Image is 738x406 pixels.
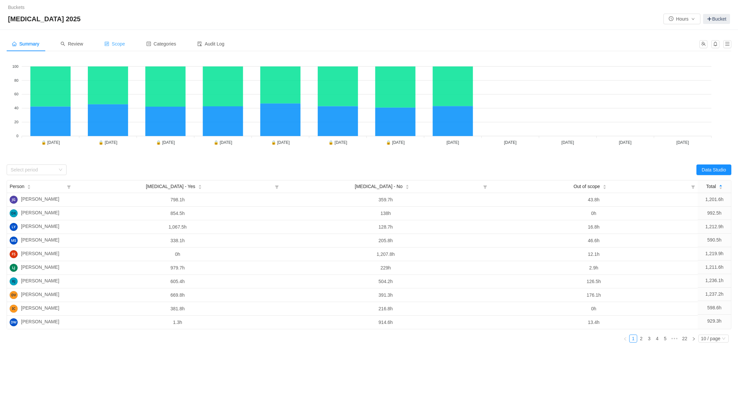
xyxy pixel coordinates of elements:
span: [PERSON_NAME] [21,291,59,299]
span: Audit Log [197,41,224,47]
img: IC [10,305,18,313]
div: Select period [11,166,55,173]
tspan: [DATE] [504,140,517,145]
div: Sort [719,184,723,188]
td: 1,207.8h [281,248,489,261]
td: 854.5h [74,207,281,220]
img: DW [10,318,18,326]
tspan: [DATE] [447,140,459,145]
td: 1,212.9h [698,220,731,234]
td: 205.8h [281,234,489,248]
td: 1.3h [74,316,281,329]
td: 992.5h [698,207,731,220]
i: icon: control [104,42,109,46]
a: 22 [680,335,689,342]
a: 5 [661,335,669,342]
i: icon: caret-down [198,186,202,188]
td: 128.7h [281,220,489,234]
td: 929.3h [698,315,731,328]
i: icon: filter [64,180,74,193]
span: [PERSON_NAME] [21,237,59,245]
td: 979.7h [74,261,281,275]
td: 0h [490,207,698,220]
i: icon: caret-down [719,186,722,188]
td: 0h [74,248,281,261]
i: icon: search [61,42,65,46]
i: icon: caret-up [719,184,722,186]
li: 22 [680,335,690,343]
td: 176.1h [490,288,698,302]
td: 914.6h [281,316,489,329]
img: MS [10,237,18,245]
tspan: [DATE] [561,140,574,145]
i: icon: right [692,337,696,341]
span: [PERSON_NAME] [21,277,59,285]
td: 598.6h [698,301,731,315]
i: icon: filter [480,180,490,193]
td: 0h [490,302,698,316]
i: icon: audit [197,42,202,46]
td: 391.3h [281,288,489,302]
tspan: 20 [14,120,18,124]
span: Review [61,41,83,47]
td: 1,236.1h [698,274,731,288]
li: 2 [637,335,645,343]
td: 216.8h [281,302,489,316]
div: Sort [27,184,31,188]
img: LY [10,223,18,231]
i: icon: profile [146,42,151,46]
i: icon: down [59,168,63,172]
span: Out of scope [574,183,600,190]
a: Bucket [703,14,730,24]
td: 798.1h [74,193,281,207]
tspan: 🔒 [DATE] [328,140,347,145]
td: 381.8h [74,302,281,316]
div: Sort [198,184,202,188]
span: [MEDICAL_DATA] 2025 [8,14,85,24]
td: 1,211.6h [698,260,731,274]
tspan: 🔒 [DATE] [271,140,290,145]
td: 1,201.6h [698,193,731,207]
i: icon: caret-up [603,184,607,186]
li: 4 [653,335,661,343]
td: 12.1h [490,248,698,261]
td: 1,219.9h [698,247,731,261]
img: FS [10,250,18,258]
td: 13.4h [490,316,698,329]
i: icon: caret-up [27,184,31,186]
div: 10 / page [701,335,720,342]
i: icon: left [623,337,627,341]
tspan: 40 [14,106,18,110]
i: icon: caret-down [603,186,607,188]
img: DK [10,209,18,217]
span: Summary [12,41,39,47]
img: RJ [10,277,18,285]
a: 1 [630,335,637,342]
td: 229h [281,261,489,275]
span: [PERSON_NAME] [21,305,59,313]
button: icon: clock-circleHoursicon: down [663,14,700,24]
img: DV [10,291,18,299]
i: icon: caret-up [198,184,202,186]
button: icon: team [699,40,707,48]
i: icon: home [12,42,17,46]
img: LJ [10,264,18,272]
span: Scope [104,41,125,47]
tspan: 🔒 [DATE] [98,140,117,145]
tspan: [DATE] [676,140,689,145]
li: Previous Page [621,335,629,343]
span: [PERSON_NAME] [21,250,59,258]
button: icon: bell [711,40,719,48]
i: icon: filter [272,180,281,193]
span: Total [706,183,716,190]
tspan: 80 [14,78,18,82]
div: Sort [603,184,607,188]
span: [PERSON_NAME] [21,209,59,217]
tspan: [DATE] [619,140,632,145]
i: icon: caret-down [27,186,31,188]
i: icon: filter [688,180,698,193]
li: Next Page [690,335,698,343]
td: 2.9h [490,261,698,275]
button: icon: menu [723,40,731,48]
tspan: 🔒 [DATE] [41,140,60,145]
